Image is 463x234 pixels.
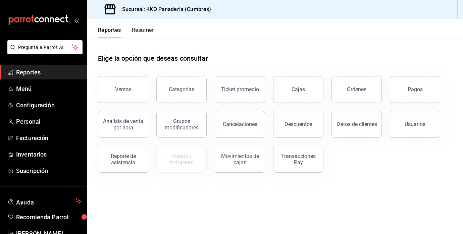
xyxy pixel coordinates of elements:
[156,111,207,138] button: Grupos modificadores
[161,153,202,166] div: Costos y márgenes
[16,197,73,205] span: Ayuda
[16,150,82,159] span: Inventarios
[102,153,144,166] div: Reporte de asistencia
[347,86,366,93] div: Órdenes
[117,5,211,13] h3: Sucursal: KKO Panaderia (Cumbres)
[98,53,208,63] h1: Elige la opción que deseas consultar
[408,86,423,93] div: Pagos
[16,166,82,175] span: Suscripción
[215,76,265,103] button: Ticket promedio
[277,153,319,166] div: Transacciones Pay
[98,111,148,138] button: Análisis de venta por hora
[16,84,82,93] span: Menú
[223,121,257,127] div: Cancelaciones
[215,146,265,173] button: Movimientos de cajas
[74,17,79,23] button: open_drawer_menu
[331,76,382,103] button: Órdenes
[292,86,305,93] div: Cajas
[390,76,440,103] button: Pagos
[7,40,83,54] button: Pregunta a Parrot AI
[102,118,144,131] div: Análisis de venta por hora
[115,86,132,93] div: Ventas
[390,111,440,138] button: Usuarios
[273,146,323,173] button: Transacciones Pay
[16,101,82,110] span: Configuración
[337,121,377,127] div: Datos de clientes
[5,49,83,56] a: Pregunta a Parrot AI
[98,146,148,173] button: Reporte de asistencia
[219,153,261,166] div: Movimientos de cajas
[16,213,82,222] span: Recomienda Parrot
[16,117,82,126] span: Personal
[16,133,82,142] span: Facturación
[156,76,207,103] button: Categorías
[221,86,259,93] div: Ticket promedio
[273,111,323,138] button: Descuentos
[215,111,265,138] button: Cancelaciones
[169,86,194,93] div: Categorías
[98,76,148,103] button: Ventas
[132,27,155,38] button: Resumen
[16,68,82,77] span: Reportes
[161,118,202,131] div: Grupos modificadores
[18,44,72,51] span: Pregunta a Parrot AI
[405,121,425,127] div: Usuarios
[156,146,207,173] button: Contrata inventarios para ver este reporte
[285,121,312,127] div: Descuentos
[331,111,382,138] button: Datos de clientes
[98,27,121,38] button: Reportes
[98,27,155,38] div: navigation tabs
[273,76,323,103] button: Cajas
